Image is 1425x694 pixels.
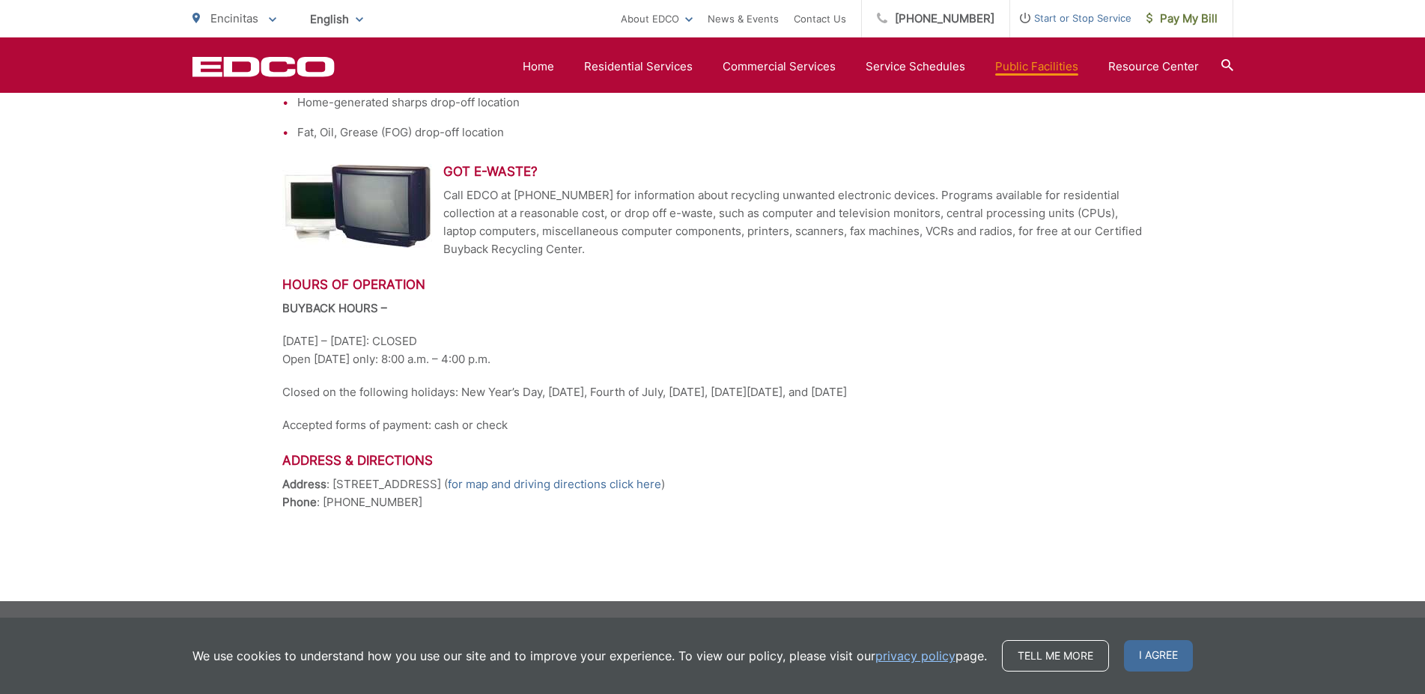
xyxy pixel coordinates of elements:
[282,277,1143,292] h3: Hours of Operation
[282,164,432,248] img: TVs and computer monitors
[866,58,965,76] a: Service Schedules
[282,475,1143,511] p: : [STREET_ADDRESS] ( ) : [PHONE_NUMBER]
[282,453,1143,468] h3: Address & Directions
[794,10,846,28] a: Contact Us
[299,6,374,32] span: English
[621,10,693,28] a: About EDCO
[523,58,554,76] a: Home
[723,58,836,76] a: Commercial Services
[282,383,1143,401] p: Closed on the following holidays: New Year’s Day, [DATE], Fourth of July, [DATE], [DATE][DATE], a...
[1108,58,1199,76] a: Resource Center
[192,647,987,665] p: We use cookies to understand how you use our site and to improve your experience. To view our pol...
[210,11,258,25] span: Encinitas
[1124,640,1193,672] span: I agree
[282,186,1143,258] p: Call EDCO at [PHONE_NUMBER] for information about recycling unwanted electronic devices. Programs...
[297,124,1143,141] li: Fat, Oil, Grease (FOG) drop-off location
[192,56,335,77] a: EDCD logo. Return to the homepage.
[448,475,661,493] a: for map and driving directions click here
[282,332,1143,368] p: [DATE] – [DATE]: CLOSED Open [DATE] only: 8:00 a.m. – 4:00 p.m.
[282,477,326,491] strong: Address
[282,164,1143,179] h3: Got E-Waste?
[282,416,1143,434] p: Accepted forms of payment: cash or check
[1146,10,1218,28] span: Pay My Bill
[297,94,1143,112] li: Home-generated sharps drop-off location
[282,495,317,509] strong: Phone
[584,58,693,76] a: Residential Services
[708,10,779,28] a: News & Events
[995,58,1078,76] a: Public Facilities
[875,647,955,665] a: privacy policy
[282,301,387,315] strong: BUYBACK HOURS –
[1002,640,1109,672] a: Tell me more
